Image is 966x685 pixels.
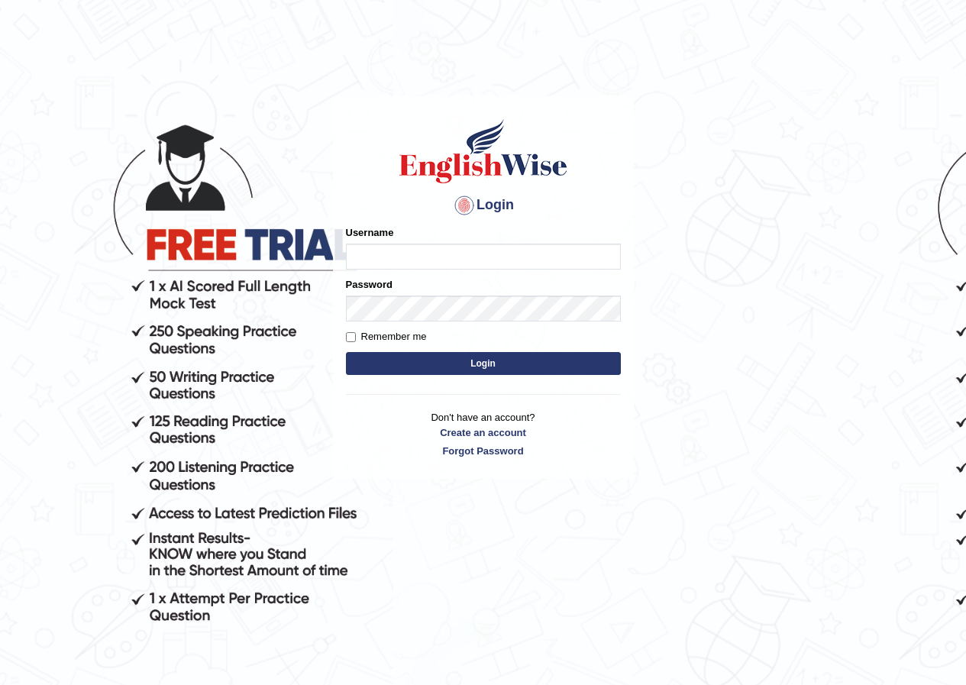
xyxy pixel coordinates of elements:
[346,425,621,440] a: Create an account
[346,410,621,457] p: Don't have an account?
[346,329,427,344] label: Remember me
[346,352,621,375] button: Login
[346,332,356,342] input: Remember me
[346,225,394,240] label: Username
[346,444,621,458] a: Forgot Password
[346,277,393,292] label: Password
[346,193,621,218] h4: Login
[396,117,570,186] img: Logo of English Wise sign in for intelligent practice with AI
